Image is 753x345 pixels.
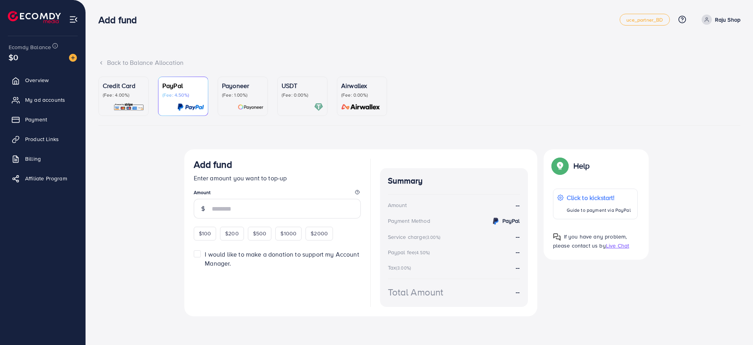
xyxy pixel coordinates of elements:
[225,229,239,237] span: $200
[606,242,629,250] span: Live Chat
[388,248,433,256] div: Paypal fee
[388,285,444,299] div: Total Amount
[516,232,520,241] strong: --
[25,135,59,143] span: Product Links
[426,234,440,240] small: (3.00%)
[222,81,264,90] p: Payoneer
[626,17,663,22] span: uce_partner_BD
[553,159,567,173] img: Popup guide
[194,173,361,183] p: Enter amount you want to top-up
[238,103,264,112] img: card
[280,229,296,237] span: $1000
[6,151,80,167] a: Billing
[8,11,61,23] img: logo
[415,250,430,256] small: (4.50%)
[396,265,411,271] small: (3.00%)
[25,96,65,104] span: My ad accounts
[388,201,407,209] div: Amount
[222,92,264,98] p: (Fee: 1.00%)
[720,310,747,339] iframe: Chat
[6,171,80,186] a: Affiliate Program
[98,14,143,26] h3: Add fund
[6,112,80,127] a: Payment
[98,58,740,67] div: Back to Balance Allocation
[341,81,383,90] p: Airwallex
[282,81,323,90] p: USDT
[6,92,80,108] a: My ad accounts
[388,176,520,186] h4: Summary
[388,233,443,241] div: Service charge
[573,161,590,171] p: Help
[69,15,78,24] img: menu
[553,233,561,241] img: Popup guide
[25,116,47,123] span: Payment
[194,189,361,199] legend: Amount
[9,51,18,63] span: $0
[567,193,631,202] p: Click to kickstart!
[162,92,204,98] p: (Fee: 4.50%)
[253,229,267,237] span: $500
[282,92,323,98] p: (Fee: 0.00%)
[6,131,80,147] a: Product Links
[516,201,520,210] strong: --
[103,92,144,98] p: (Fee: 4.00%)
[502,217,520,225] strong: PayPal
[567,206,631,215] p: Guide to payment via PayPal
[388,264,414,272] div: Tax
[9,43,51,51] span: Ecomdy Balance
[113,103,144,112] img: card
[25,155,41,163] span: Billing
[69,54,77,62] img: image
[25,174,67,182] span: Affiliate Program
[516,248,520,256] strong: --
[620,14,669,26] a: uce_partner_BD
[339,103,383,112] img: card
[388,217,430,225] div: Payment Method
[162,81,204,90] p: PayPal
[715,15,740,24] p: Raju Shop
[103,81,144,90] p: Credit Card
[553,233,627,250] span: If you have any problem, please contact us by
[199,229,211,237] span: $100
[205,250,359,268] span: I would like to make a donation to support my Account Manager.
[6,72,80,88] a: Overview
[194,159,232,170] h3: Add fund
[491,217,500,226] img: credit
[698,15,740,25] a: Raju Shop
[311,229,328,237] span: $2000
[516,288,520,297] strong: --
[341,92,383,98] p: (Fee: 0.00%)
[177,103,204,112] img: card
[516,263,520,272] strong: --
[25,76,49,84] span: Overview
[314,103,323,112] img: card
